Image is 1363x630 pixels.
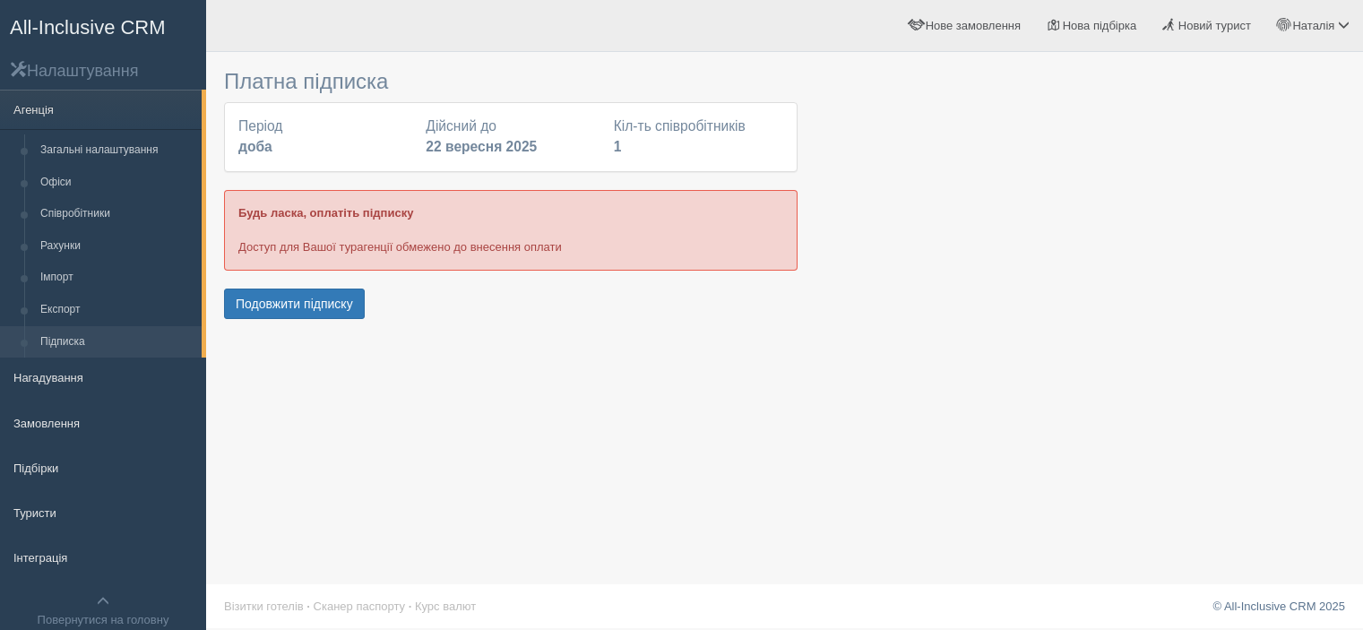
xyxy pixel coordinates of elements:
[314,600,405,613] a: Сканер паспорту
[224,190,798,270] div: Доступ для Вашої турагенції обмежено до внесення оплати
[238,139,272,154] b: доба
[32,262,202,294] a: Імпорт
[32,198,202,230] a: Співробітники
[306,600,310,613] span: ·
[1212,600,1345,613] a: © All-Inclusive CRM 2025
[614,139,622,154] b: 1
[417,117,604,158] div: Дійсний до
[1063,19,1137,32] span: Нова підбірка
[224,600,304,613] a: Візитки готелів
[32,167,202,199] a: Офіси
[32,294,202,326] a: Експорт
[224,289,365,319] button: Подовжити підписку
[1,1,205,50] a: All-Inclusive CRM
[1178,19,1251,32] span: Новий турист
[10,16,166,39] span: All-Inclusive CRM
[32,134,202,167] a: Загальні налаштування
[415,600,476,613] a: Курс валют
[926,19,1021,32] span: Нове замовлення
[229,117,417,158] div: Період
[32,230,202,263] a: Рахунки
[426,139,537,154] b: 22 вересня 2025
[224,70,798,93] h3: Платна підписка
[32,326,202,358] a: Підписка
[1292,19,1334,32] span: Наталія
[238,206,413,220] b: Будь ласка, оплатіть підписку
[409,600,412,613] span: ·
[605,117,792,158] div: Кіл-ть співробітників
